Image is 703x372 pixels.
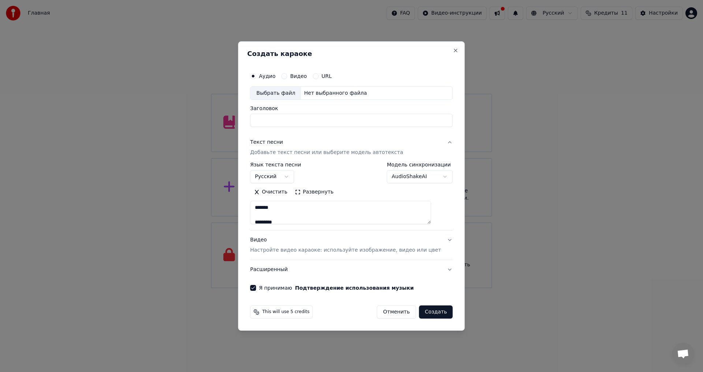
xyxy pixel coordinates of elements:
[259,285,414,290] label: Я принимаю
[419,305,453,319] button: Создать
[250,106,453,111] label: Заголовок
[250,162,453,230] div: Текст песниДобавьте текст песни или выберите модель автотекста
[250,187,291,198] button: Очистить
[247,50,455,57] h2: Создать караоке
[250,231,453,260] button: ВидеоНастройте видео караоке: используйте изображение, видео или цвет
[387,162,453,168] label: Модель синхронизации
[250,237,441,254] div: Видео
[301,90,370,97] div: Нет выбранного файла
[250,87,301,100] div: Выбрать файл
[321,74,332,79] label: URL
[259,74,275,79] label: Аудио
[377,305,416,319] button: Отменить
[295,285,414,290] button: Я принимаю
[250,139,283,146] div: Текст песни
[291,187,337,198] button: Развернуть
[262,309,309,315] span: This will use 5 credits
[290,74,307,79] label: Видео
[250,133,453,162] button: Текст песниДобавьте текст песни или выберите модель автотекста
[250,162,301,168] label: Язык текста песни
[250,247,441,254] p: Настройте видео караоке: используйте изображение, видео или цвет
[250,149,403,157] p: Добавьте текст песни или выберите модель автотекста
[250,260,453,279] button: Расширенный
